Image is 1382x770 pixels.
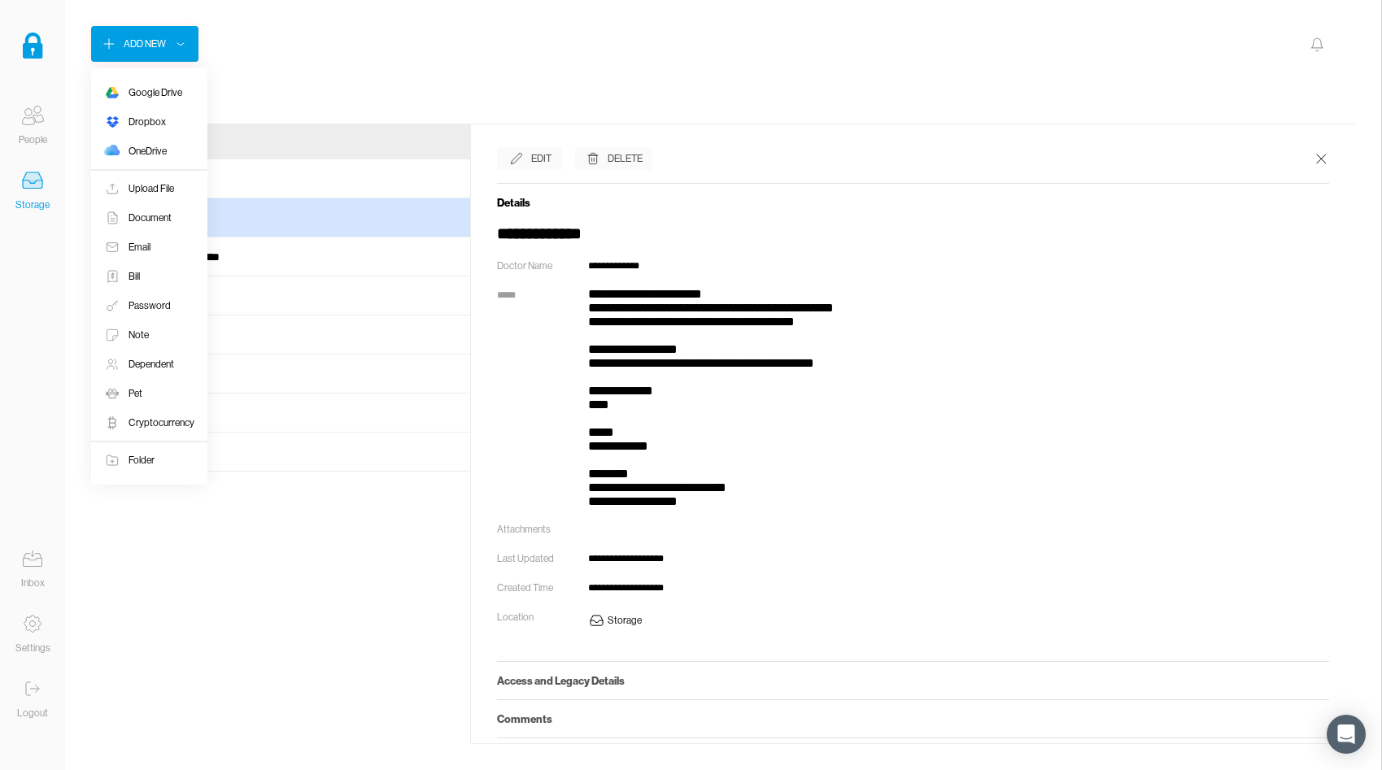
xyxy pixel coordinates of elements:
[497,580,575,596] div: Created Time
[129,415,194,431] div: Cryptocurrency
[129,452,155,468] div: Folder
[497,712,1329,725] h5: Comments
[15,197,50,213] div: Storage
[129,239,150,255] div: Email
[129,268,140,285] div: Bill
[497,147,562,170] button: Edit
[608,150,643,167] div: Delete
[129,385,142,402] div: Pet
[497,258,575,274] div: Doctor Name
[497,550,575,567] div: Last Updated
[129,114,166,130] div: Dropbox
[19,132,47,148] div: People
[497,674,1329,687] h5: Access and Legacy Details
[129,356,174,372] div: Dependent
[497,609,575,625] div: Location
[497,521,575,537] div: Attachments
[129,327,149,343] div: Note
[124,36,166,52] div: Add New
[575,147,652,170] button: Delete
[129,143,167,159] div: OneDrive
[129,210,172,226] div: Document
[608,612,642,629] div: Storage
[1327,715,1366,754] div: Open Intercom Messenger
[531,150,551,167] div: Edit
[15,640,50,656] div: Settings
[497,196,1329,209] h5: Details
[91,26,198,62] button: Add New
[17,705,48,721] div: Logout
[129,181,174,197] div: Upload File
[129,85,182,101] div: Google Drive
[129,298,171,314] div: Password
[21,575,45,591] div: Inbox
